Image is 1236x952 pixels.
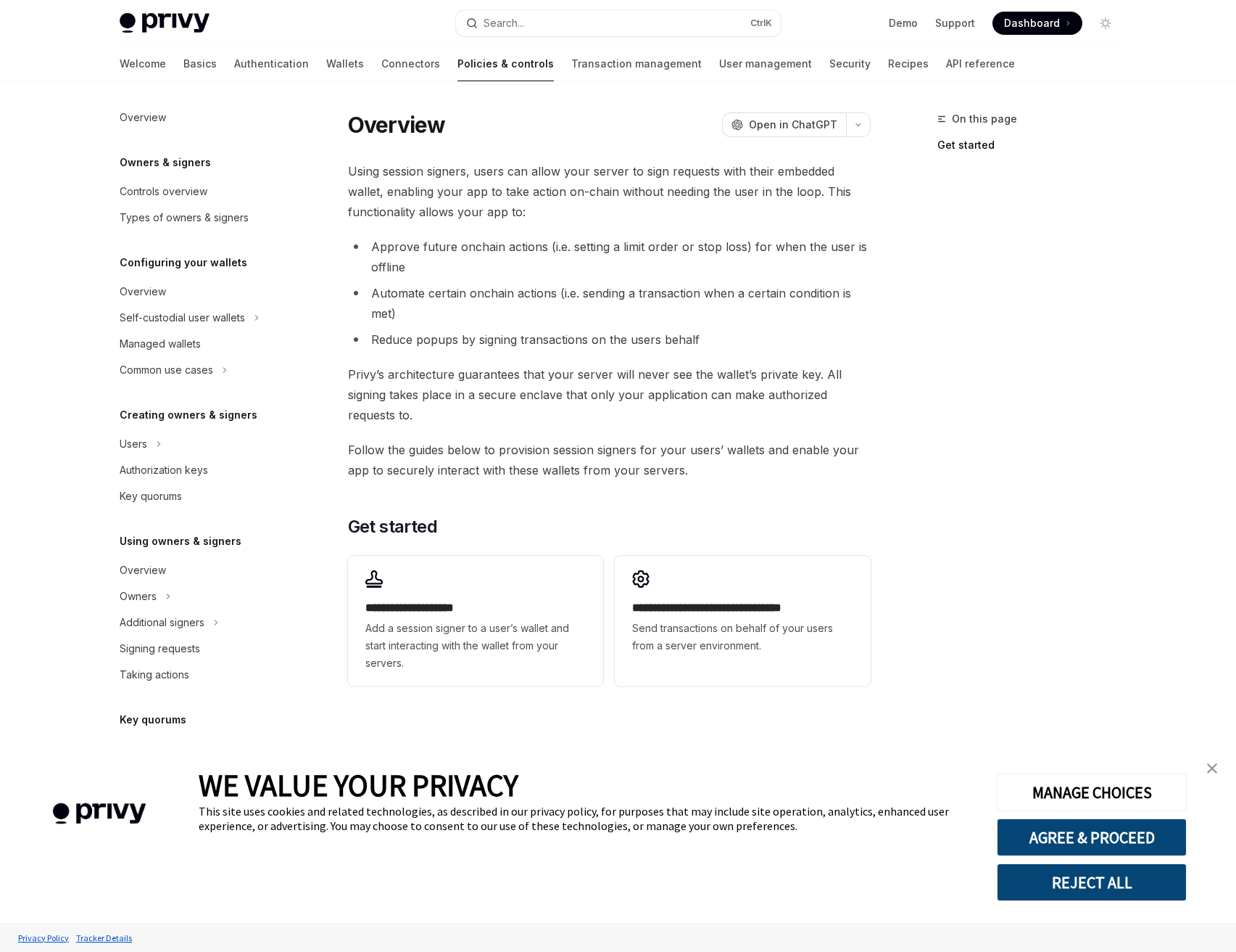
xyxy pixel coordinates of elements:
[484,15,524,32] div: Search...
[120,183,207,200] div: Controls overview
[120,435,147,453] div: Users
[348,515,437,538] span: Get started
[120,488,182,505] div: Key quorums
[120,335,201,353] div: Managed wallets
[108,636,294,662] a: Signing requests
[108,736,294,762] a: Overview
[348,440,871,480] span: Follow the guides below to provision session signers for your users’ wallets and enable your app ...
[120,740,166,758] div: Overview
[108,104,294,131] a: Overview
[120,640,200,657] div: Signing requests
[108,483,294,509] a: Key quorums
[120,283,166,300] div: Overview
[108,205,294,231] a: Types of owners & signers
[889,16,918,30] a: Demo
[571,46,702,81] a: Transaction management
[108,557,294,583] a: Overview
[750,17,772,29] span: Ctrl K
[348,161,871,222] span: Using session signers, users can allow your server to sign requests with their embedded wallet, e...
[997,818,1187,856] button: AGREE & PROCEED
[1198,754,1227,783] a: close banner
[120,614,204,631] div: Additional signers
[108,178,294,205] a: Controls overview
[348,283,871,324] li: Automate certain onchain actions (i.e. sending a transaction when a certain condition is met)
[348,112,446,138] h1: Overview
[120,533,241,550] h5: Using owners & signers
[120,588,157,605] div: Owners
[72,925,136,951] a: Tracker Details
[952,110,1017,128] span: On this page
[722,112,846,137] button: Open in ChatGPT
[108,662,294,688] a: Taking actions
[120,309,245,327] div: Self-custodial user wallets
[456,10,781,36] button: Search...CtrlK
[120,361,213,379] div: Common use cases
[749,118,837,132] span: Open in ChatGPT
[22,782,177,845] img: company logo
[1004,16,1060,30] span: Dashboard
[108,457,294,483] a: Authorization keys
[997,773,1187,811] button: MANAGE CHOICES
[1094,12,1117,35] button: Toggle dark mode
[348,556,603,686] a: **** **** **** *****Add a session signer to a user’s wallet and start interacting with the wallet...
[937,134,1129,157] a: Get started
[199,766,518,804] span: WE VALUE YOUR PRIVACY
[120,46,166,81] a: Welcome
[199,804,975,833] div: This site uses cookies and related technologies, as described in our privacy policy, for purposes...
[935,16,975,30] a: Support
[120,254,247,271] h5: Configuring your wallets
[992,12,1082,35] a: Dashboard
[381,46,440,81] a: Connectors
[120,711,186,729] h5: Key quorums
[120,209,249,226] div: Types of owners & signers
[120,461,208,479] div: Authorization keys
[888,46,929,81] a: Recipes
[120,13,210,33] img: light logo
[348,329,871,350] li: Reduce popups by signing transactions on the users behalf
[234,46,309,81] a: Authentication
[120,154,211,171] h5: Owners & signers
[348,364,871,425] span: Privy’s architecture guarantees that your server will never see the wallet’s private key. All sig...
[997,863,1187,901] button: REJECT ALL
[108,279,294,305] a: Overview
[108,331,294,357] a: Managed wallets
[120,109,166,126] div: Overview
[365,620,586,672] span: Add a session signer to a user’s wallet and start interacting with the wallet from your servers.
[120,666,189,684] div: Taking actions
[183,46,217,81] a: Basics
[14,925,72,951] a: Privacy Policy
[457,46,554,81] a: Policies & controls
[326,46,364,81] a: Wallets
[946,46,1015,81] a: API reference
[632,620,853,654] span: Send transactions on behalf of your users from a server environment.
[120,406,257,424] h5: Creating owners & signers
[1207,763,1217,773] img: close banner
[829,46,871,81] a: Security
[719,46,812,81] a: User management
[348,237,871,277] li: Approve future onchain actions (i.e. setting a limit order or stop loss) for when the user is off...
[120,562,166,579] div: Overview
